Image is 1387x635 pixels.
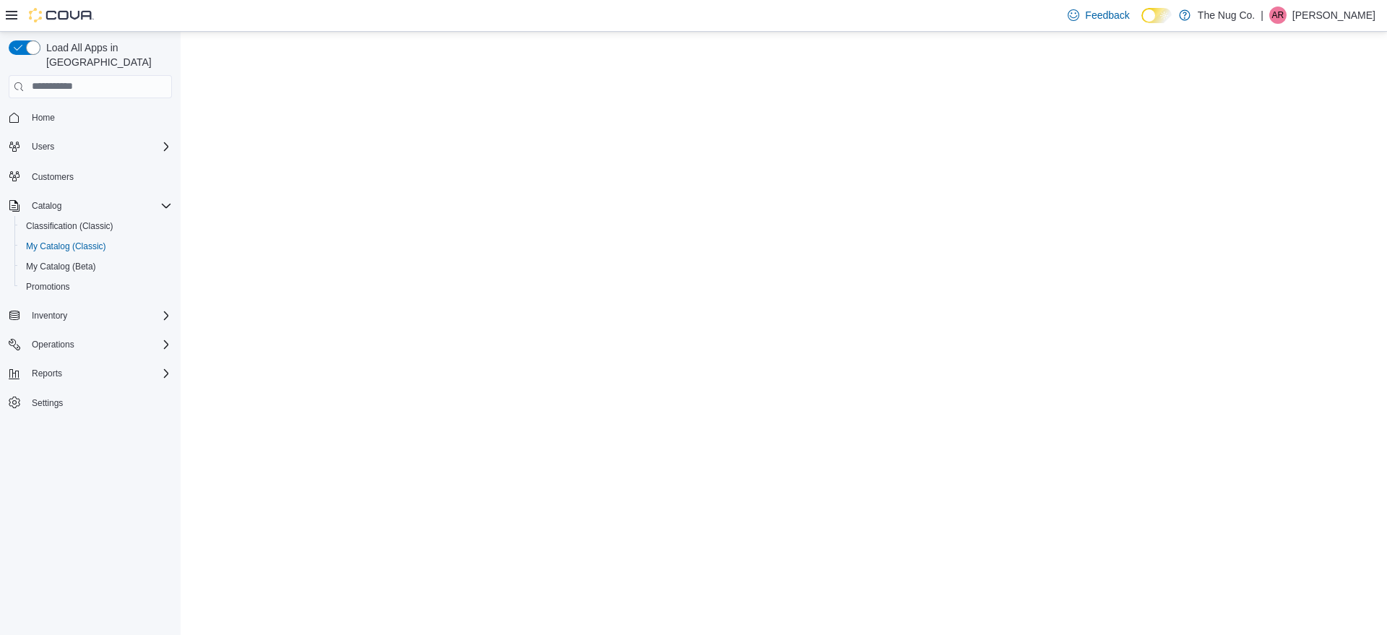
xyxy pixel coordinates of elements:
[26,307,172,324] span: Inventory
[1141,8,1172,23] input: Dark Mode
[32,112,55,124] span: Home
[20,238,172,255] span: My Catalog (Classic)
[3,137,178,157] button: Users
[26,281,70,293] span: Promotions
[14,277,178,297] button: Promotions
[14,216,178,236] button: Classification (Classic)
[3,363,178,384] button: Reports
[32,397,63,409] span: Settings
[26,307,73,324] button: Inventory
[32,368,62,379] span: Reports
[32,200,61,212] span: Catalog
[1085,8,1129,22] span: Feedback
[20,217,172,235] span: Classification (Classic)
[26,394,172,412] span: Settings
[14,256,178,277] button: My Catalog (Beta)
[40,40,172,69] span: Load All Apps in [GEOGRAPHIC_DATA]
[1198,7,1255,24] p: The Nug Co.
[26,220,113,232] span: Classification (Classic)
[32,339,74,350] span: Operations
[26,365,172,382] span: Reports
[3,196,178,216] button: Catalog
[32,141,54,152] span: Users
[1272,7,1284,24] span: AR
[26,394,69,412] a: Settings
[26,365,68,382] button: Reports
[3,392,178,413] button: Settings
[20,258,172,275] span: My Catalog (Beta)
[26,336,172,353] span: Operations
[26,167,172,185] span: Customers
[32,310,67,321] span: Inventory
[26,138,60,155] button: Users
[1269,7,1287,24] div: Alex Roerick
[3,107,178,128] button: Home
[14,236,178,256] button: My Catalog (Classic)
[3,165,178,186] button: Customers
[9,101,172,451] nav: Complex example
[32,171,74,183] span: Customers
[3,334,178,355] button: Operations
[20,217,119,235] a: Classification (Classic)
[1292,7,1375,24] p: [PERSON_NAME]
[26,336,80,353] button: Operations
[1261,7,1263,24] p: |
[20,258,102,275] a: My Catalog (Beta)
[20,238,112,255] a: My Catalog (Classic)
[20,278,172,295] span: Promotions
[26,261,96,272] span: My Catalog (Beta)
[26,197,67,215] button: Catalog
[1062,1,1135,30] a: Feedback
[26,197,172,215] span: Catalog
[26,168,79,186] a: Customers
[26,109,61,126] a: Home
[26,241,106,252] span: My Catalog (Classic)
[20,278,76,295] a: Promotions
[3,306,178,326] button: Inventory
[26,108,172,126] span: Home
[26,138,172,155] span: Users
[29,8,94,22] img: Cova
